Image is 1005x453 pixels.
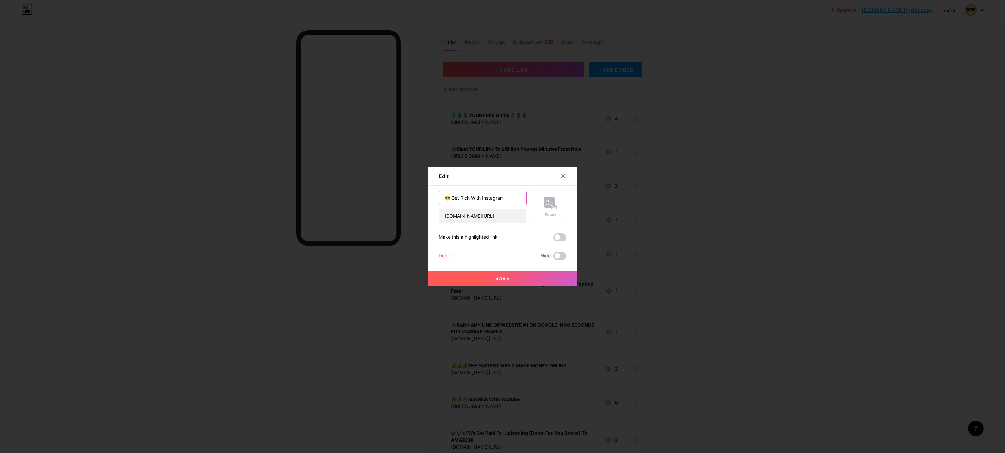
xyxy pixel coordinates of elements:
button: Save [428,271,577,286]
span: Save [495,276,510,281]
div: Delete [439,252,452,260]
input: Title [439,191,526,205]
div: Picture [544,212,557,217]
span: Hide [541,252,551,260]
input: URL [439,209,526,223]
div: Make this a highlighted link [439,233,498,241]
div: Edit [439,172,449,180]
